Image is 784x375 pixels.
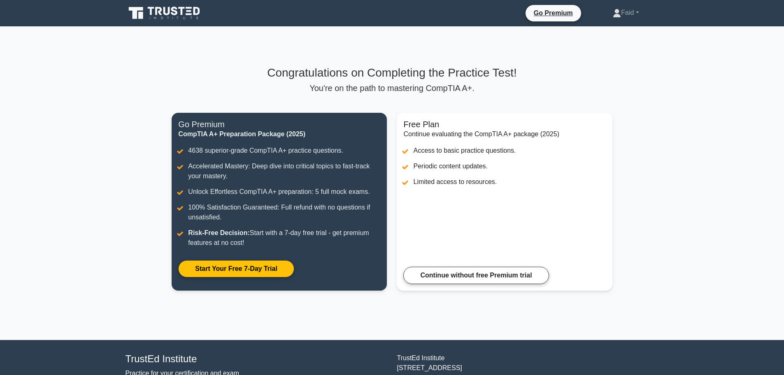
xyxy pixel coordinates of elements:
[178,260,294,277] a: Start Your Free 7-Day Trial
[403,267,549,284] a: Continue without free Premium trial
[529,8,578,18] a: Go Premium
[172,83,612,93] p: You're on the path to mastering CompTIA A+.
[126,353,387,365] h4: TrustEd Institute
[172,66,612,80] h3: Congratulations on Completing the Practice Test!
[593,5,658,21] a: Faid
